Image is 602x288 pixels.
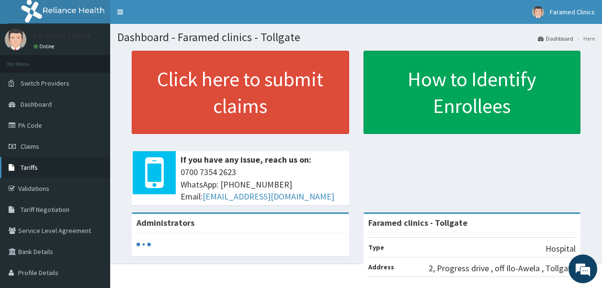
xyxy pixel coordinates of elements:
[368,243,384,252] b: Type
[532,6,544,18] img: User Image
[363,51,581,134] a: How to Identify Enrollees
[550,8,595,16] span: Faramed Clinics
[5,29,26,50] img: User Image
[117,31,595,44] h1: Dashboard - Faramed clinics - Tollgate
[181,166,344,203] span: 0700 7354 2623 WhatsApp: [PHONE_NUMBER] Email:
[21,142,39,151] span: Claims
[132,51,349,134] a: Click here to submit claims
[21,79,69,88] span: Switch Providers
[429,262,576,275] p: 2, Progress drive , off Ilo-Awela , Tollgate
[538,34,573,43] a: Dashboard
[368,263,394,271] b: Address
[34,43,57,50] a: Online
[203,191,334,202] a: [EMAIL_ADDRESS][DOMAIN_NAME]
[34,31,91,40] p: Faramed Clinics
[574,34,595,43] li: Here
[368,217,467,228] strong: Faramed clinics - Tollgate
[21,100,52,109] span: Dashboard
[21,163,38,172] span: Tariffs
[181,154,311,165] b: If you have any issue, reach us on:
[545,243,576,255] p: Hospital
[21,205,69,214] span: Tariff Negotiation
[136,237,151,252] svg: audio-loading
[136,217,194,228] b: Administrators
